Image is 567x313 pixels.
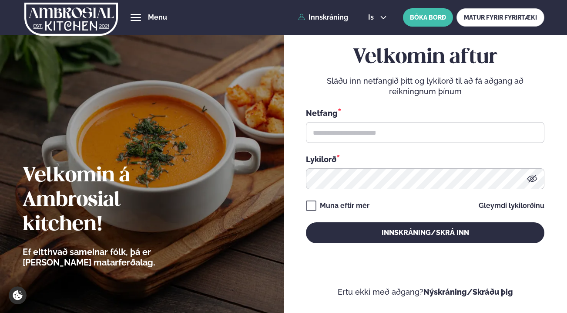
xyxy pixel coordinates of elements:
[24,1,118,37] img: logo
[306,45,544,70] h2: Velkomin aftur
[479,202,544,209] a: Gleymdi lykilorðinu
[298,14,348,21] a: Innskráning
[423,287,513,296] a: Nýskráning/Skráðu þig
[306,153,544,165] div: Lykilorð
[131,12,141,23] button: hamburger
[9,286,27,304] a: Cookie settings
[306,107,544,119] div: Netfang
[456,8,544,27] a: MATUR FYRIR FYRIRTÆKI
[23,164,203,237] h2: Velkomin á Ambrosial kitchen!
[403,8,453,27] button: BÓKA BORÐ
[361,14,394,21] button: is
[306,76,544,97] p: Sláðu inn netfangið þitt og lykilorð til að fá aðgang að reikningnum þínum
[23,247,203,268] p: Ef eitthvað sameinar fólk, þá er [PERSON_NAME] matarferðalag.
[306,222,544,243] button: Innskráning/Skrá inn
[368,14,376,21] span: is
[306,287,544,297] p: Ertu ekki með aðgang?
